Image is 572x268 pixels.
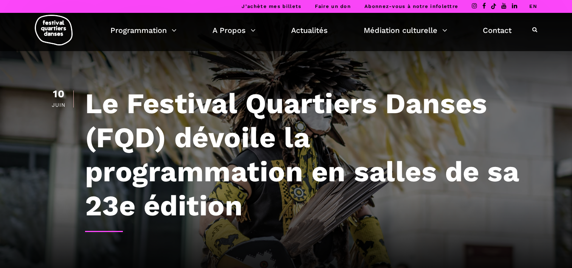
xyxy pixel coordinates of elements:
img: logo-fqd-med [35,15,73,45]
div: Juin [52,102,66,108]
a: Programmation [110,24,177,37]
a: J’achète mes billets [242,3,301,9]
a: Actualités [291,24,328,37]
a: Contact [483,24,512,37]
div: 10 [52,89,66,99]
h1: Le Festival Quartiers Danses (FQD) dévoile la programmation en salles de sa 23e édition [85,86,521,223]
a: EN [529,3,537,9]
a: Faire un don [315,3,351,9]
a: Abonnez-vous à notre infolettre [364,3,458,9]
a: Médiation culturelle [364,24,447,37]
a: A Propos [212,24,256,37]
